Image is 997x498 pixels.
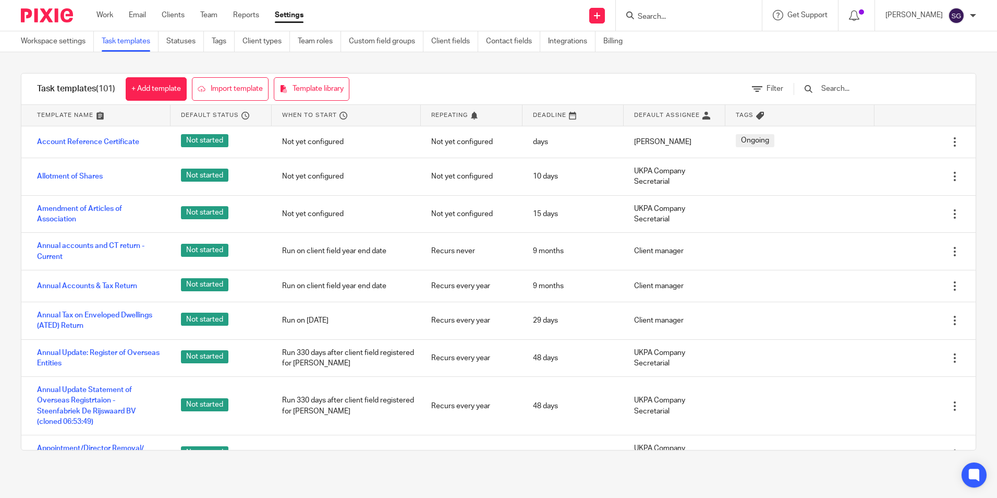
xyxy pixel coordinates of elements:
div: Not yet configured [421,201,522,227]
span: Not started [181,398,228,411]
span: Deadline [533,111,566,120]
a: Annual Update: Register of Overseas Entities [37,348,160,369]
a: Team roles [298,31,341,52]
a: Custom field groups [349,31,423,52]
a: Task templates [102,31,159,52]
a: Clients [162,10,185,20]
div: 15 days [522,201,624,227]
a: Client fields [431,31,478,52]
div: Run on client field year end date [272,273,421,299]
a: Import template [192,77,269,101]
span: Not started [181,206,228,219]
div: Recurs never [421,238,522,264]
div: Not yet configured [421,441,522,467]
div: Run on client field year end date [272,238,421,264]
a: Annual Update Statement of Overseas Registrtaion - Steenfabriek De Rijswaard BV (cloned 06:53:49) [37,385,160,427]
p: [PERSON_NAME] [885,10,943,20]
div: Run 330 days after client field registered for [PERSON_NAME] [272,387,421,424]
div: 5 days [522,441,624,467]
div: [PERSON_NAME] [624,129,725,155]
a: Template library [274,77,349,101]
div: 48 days [522,393,624,419]
span: Not started [181,313,228,326]
a: Annual accounts and CT return - Current [37,241,160,262]
a: Client types [242,31,290,52]
div: UKPA Company Secretarial [624,435,725,472]
span: Not started [181,244,228,257]
span: Default assignee [634,111,700,120]
div: Client manager [624,238,725,264]
span: Ongoing [741,135,769,146]
span: Default status [181,111,239,120]
div: Recurs every year [421,345,522,371]
div: Client manager [624,307,725,334]
div: Not yet configured [272,441,421,467]
a: Annual Accounts & Tax Return [37,281,137,291]
div: Recurs every year [421,307,522,334]
h1: Task templates [37,84,115,94]
div: UKPA Company Secretarial [624,158,725,195]
a: Account Reference Certificate [37,137,139,147]
div: Client manager [624,273,725,299]
input: Search [637,13,731,22]
div: Recurs every year [421,393,522,419]
span: Repeating [431,111,468,120]
a: Settings [275,10,303,20]
a: Tags [212,31,235,52]
span: Template name [37,111,93,120]
a: Contact fields [486,31,540,52]
div: Not yet configured [272,163,421,189]
a: Amendment of Articles of Association [37,204,160,225]
span: Tags [736,111,753,120]
div: 9 months [522,273,624,299]
a: Workspace settings [21,31,94,52]
span: Not started [181,134,228,147]
span: Not started [181,278,228,291]
div: Not yet configured [421,129,522,155]
div: 29 days [522,307,624,334]
div: Not yet configured [272,201,421,227]
div: Not yet configured [272,129,421,155]
a: Statuses [166,31,204,52]
div: 48 days [522,345,624,371]
img: svg%3E [948,7,965,24]
span: Filter [767,85,783,92]
a: Work [96,10,113,20]
span: (101) [96,85,115,93]
div: Run 330 days after client field registered for [PERSON_NAME] [272,340,421,377]
div: Not yet configured [421,163,522,189]
span: When to start [282,111,337,120]
span: Not started [181,169,228,182]
a: Email [129,10,146,20]
a: Integrations [548,31,595,52]
a: Appointment/Director Removal/ PSC/ Company Secretary [37,443,160,465]
a: Annual Tax on Enveloped Dwellings (ATED) Return [37,310,160,331]
div: 10 days [522,163,624,189]
span: Get Support [787,11,828,19]
div: UKPA Company Secretarial [624,387,725,424]
a: Allotment of Shares [37,171,103,182]
span: Not started [181,446,228,459]
a: Reports [233,10,259,20]
div: UKPA Company Secretarial [624,340,725,377]
a: Team [200,10,217,20]
img: Pixie [21,8,73,22]
div: 9 months [522,238,624,264]
a: + Add template [126,77,187,101]
div: UKPA Company Secretarial [624,196,725,233]
div: Recurs every year [421,273,522,299]
input: Search... [820,83,942,94]
div: days [522,129,624,155]
a: Billing [603,31,630,52]
span: Not started [181,350,228,363]
div: Run on [DATE] [272,307,421,334]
